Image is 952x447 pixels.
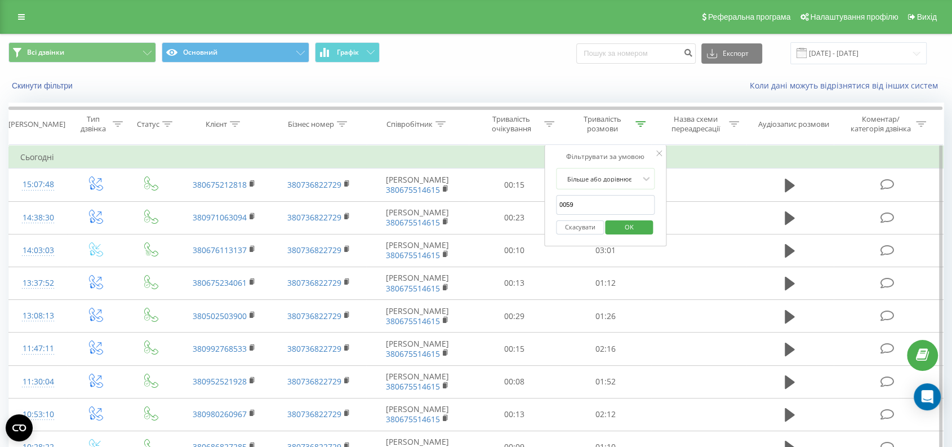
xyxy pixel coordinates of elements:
div: Аудіозапис розмови [758,120,829,129]
div: Статус [137,120,159,129]
div: Тривалість розмови [572,114,633,134]
a: 380675514615 [386,250,440,260]
a: 380736822729 [287,409,341,419]
div: Назва схеми переадресації [666,114,726,134]
td: [PERSON_NAME] [366,398,468,431]
span: Налаштування профілю [810,12,898,21]
a: 380675514615 [386,381,440,392]
td: [PERSON_NAME] [366,333,468,365]
td: Сьогодні [9,146,944,169]
a: Коли дані можуть відрізнятися вiд інших систем [750,80,944,91]
button: OK [606,220,653,234]
button: Скинути фільтри [8,81,78,91]
span: Вихід [917,12,937,21]
a: 380980260967 [193,409,247,419]
span: Реферальна програма [708,12,791,21]
a: 380736822729 [287,179,341,190]
div: 15:07:48 [20,174,56,196]
input: 00:00 [556,195,655,215]
td: 00:29 [469,300,560,333]
td: [PERSON_NAME] [366,169,468,201]
div: [PERSON_NAME] [8,120,65,129]
a: 380736822729 [287,245,341,255]
td: [PERSON_NAME] [366,234,468,267]
div: Бізнес номер [288,120,334,129]
td: [PERSON_NAME] [366,201,468,234]
a: 380736822729 [287,212,341,223]
button: Open CMP widget [6,414,33,441]
td: 01:52 [560,365,651,398]
a: 380736822729 [287,376,341,387]
td: [PERSON_NAME] [366,365,468,398]
a: 380992768533 [193,343,247,354]
a: 380675212818 [193,179,247,190]
td: [PERSON_NAME] [366,300,468,333]
div: Тривалість очікування [481,114,541,134]
a: 380502503900 [193,311,247,321]
td: 00:15 [469,333,560,365]
a: 380675514615 [386,316,440,326]
span: OK [613,218,645,236]
td: 00:08 [469,365,560,398]
span: Графік [337,48,359,56]
div: 11:47:11 [20,338,56,360]
div: Тип дзвінка [77,114,110,134]
a: 380675514615 [386,283,440,294]
a: 380952521928 [193,376,247,387]
div: 14:38:30 [20,207,56,229]
td: 00:13 [469,267,560,299]
a: 380736822729 [287,343,341,354]
td: 00:10 [469,234,560,267]
a: 380675514615 [386,217,440,228]
span: Всі дзвінки [27,48,64,57]
td: 02:16 [560,333,651,365]
a: 380675514615 [386,414,440,424]
td: 00:23 [469,201,560,234]
button: Графік [315,42,380,63]
div: Open Intercom Messenger [914,383,941,410]
div: Фільтрувати за умовою [556,151,655,162]
div: Клієнт [206,120,227,129]
td: 03:01 [560,234,651,267]
div: 13:37:52 [20,272,56,294]
div: Співробітник [386,120,433,129]
div: Коментар/категорія дзвінка [847,114,913,134]
button: Експорт [701,43,762,64]
a: 380675234061 [193,277,247,288]
td: 01:12 [560,267,651,299]
td: 02:12 [560,398,651,431]
a: 380675514615 [386,184,440,195]
td: 00:13 [469,398,560,431]
a: 380676113137 [193,245,247,255]
td: 00:15 [469,169,560,201]
a: 380736822729 [287,277,341,288]
button: Скасувати [556,220,604,234]
input: Пошук за номером [576,43,696,64]
a: 380675514615 [386,348,440,359]
a: 380971063094 [193,212,247,223]
div: 11:30:04 [20,371,56,393]
div: 14:03:03 [20,240,56,262]
button: Всі дзвінки [8,42,156,63]
td: [PERSON_NAME] [366,267,468,299]
button: Основний [162,42,309,63]
td: 01:26 [560,300,651,333]
div: 13:08:13 [20,305,56,327]
div: 10:53:10 [20,404,56,426]
a: 380736822729 [287,311,341,321]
